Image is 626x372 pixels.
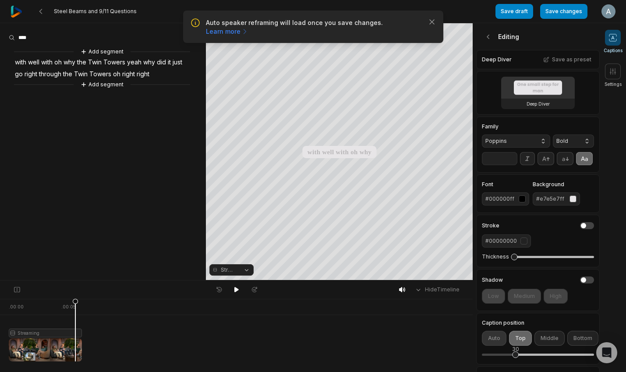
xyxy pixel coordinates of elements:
[14,57,27,68] span: with
[206,18,421,36] p: Auto speaker reframing will load once you save changes.
[206,27,248,36] a: Learn more
[27,57,40,68] span: well
[38,68,62,80] span: through
[604,47,622,54] span: Captions
[412,283,462,296] button: HideTimeline
[221,266,236,274] span: Streaming
[53,57,63,68] span: oh
[495,4,533,19] button: Save draft
[482,192,529,205] button: #000000ff
[167,57,172,68] span: it
[540,4,587,19] button: Save changes
[40,57,53,68] span: with
[121,68,136,80] span: right
[482,277,503,283] h4: Shadow
[54,8,137,15] span: Steel Beams and 9/11 Questions
[103,57,126,68] span: Towers
[87,57,103,68] span: Twin
[508,289,541,304] button: Medium
[596,342,617,363] div: Open Intercom Messenger
[485,237,517,245] div: #00000000
[11,6,22,18] img: reap
[605,81,622,88] span: Settings
[556,137,576,145] span: Bold
[482,289,505,304] button: Low
[512,345,519,353] div: 30
[604,30,622,54] button: Captions
[533,182,580,187] label: Background
[536,195,566,203] div: #e7e5e7ff
[482,223,499,228] h4: Stroke
[79,47,125,57] button: Add segment
[482,331,506,346] button: Auto
[534,331,565,346] button: Middle
[79,80,125,89] button: Add segment
[485,137,533,145] span: Poppins
[527,100,550,107] h3: Deep Diver
[482,320,594,326] label: Caption position
[156,57,167,68] span: did
[482,253,509,260] label: Thickness
[533,192,580,205] button: #e7e5e7ff
[112,68,121,80] span: oh
[62,68,73,80] span: the
[14,68,24,80] span: go
[482,234,531,248] button: #00000000
[76,57,87,68] span: the
[553,135,594,148] button: Bold
[482,124,550,129] label: Family
[73,68,88,80] span: Twin
[172,57,183,68] span: just
[136,68,150,80] span: right
[476,23,600,50] div: Editing
[476,50,600,69] div: Deep Diver
[63,57,76,68] span: why
[544,289,568,304] button: High
[485,195,515,203] div: #000000ff
[209,264,254,276] button: Streaming
[482,182,529,187] label: Font
[24,68,38,80] span: right
[126,57,142,68] span: yeah
[567,331,598,346] button: Bottom
[482,135,550,148] button: Poppins
[88,68,112,80] span: Towers
[605,64,622,88] button: Settings
[142,57,156,68] span: why
[541,54,594,65] button: Save as preset
[509,331,532,346] button: Top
